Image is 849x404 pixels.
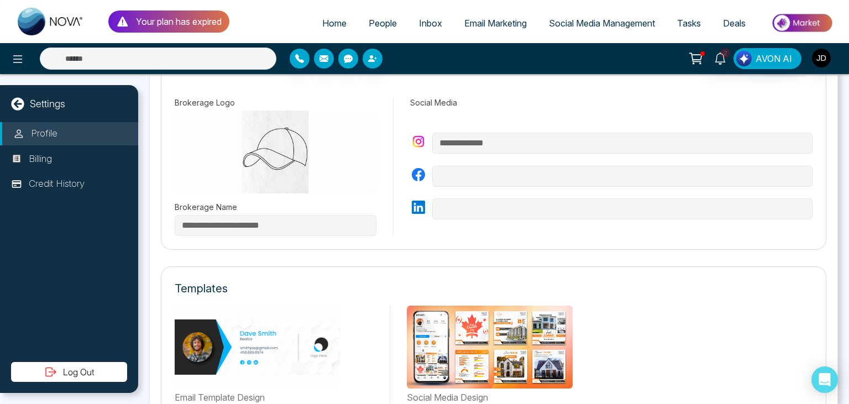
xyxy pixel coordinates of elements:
[175,111,376,193] img: brokerage logo
[407,306,573,389] img: Not found
[29,152,52,166] p: Billing
[311,13,358,34] a: Home
[175,391,382,404] label: Email Template Design
[11,362,127,382] button: Log Out
[18,8,84,35] img: Nova CRM Logo
[723,18,746,29] span: Deals
[538,13,666,34] a: Social Media Management
[549,18,655,29] span: Social Media Management
[175,201,376,213] label: Brokerage Name
[410,97,813,108] label: Social Media
[31,127,57,141] p: Profile
[322,18,347,29] span: Home
[175,306,340,389] img: Not found
[410,133,427,150] img: instagram
[677,18,701,29] span: Tasks
[812,49,831,67] img: User Avatar
[453,13,538,34] a: Email Marketing
[358,13,408,34] a: People
[756,52,792,65] span: AVON AI
[733,48,801,69] button: AVON AI
[712,13,757,34] a: Deals
[369,18,397,29] span: People
[464,18,527,29] span: Email Marketing
[666,13,712,34] a: Tasks
[707,48,733,67] a: 2
[720,48,730,58] span: 2
[30,96,65,111] p: Settings
[419,18,442,29] span: Inbox
[29,177,85,191] p: Credit History
[811,366,838,393] div: Open Intercom Messenger
[136,15,222,28] p: Your plan has expired
[175,280,228,297] p: Templates
[762,11,842,35] img: Market-place.gif
[175,97,376,108] label: Brokerage Logo
[407,391,813,404] label: Social Media Design
[408,13,453,34] a: Inbox
[736,51,752,66] img: Lead Flow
